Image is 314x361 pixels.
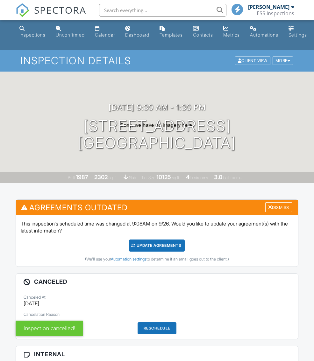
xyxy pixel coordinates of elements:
[190,23,216,41] a: Contacts
[234,58,272,63] a: Client View
[157,23,185,41] a: Templates
[17,23,48,41] a: Inspections
[92,23,118,41] a: Calendar
[247,23,281,41] a: Automations (Basic)
[190,175,208,180] span: bedrooms
[273,57,293,65] div: More
[123,23,152,41] a: Dashboard
[223,175,241,180] span: bathrooms
[24,312,290,317] div: Cancelation Reason
[221,23,242,41] a: Metrics
[21,257,293,262] div: (We'll use your to determine if an email goes out to the client.)
[156,174,171,180] div: 10125
[109,175,118,180] span: sq. ft.
[129,175,136,180] span: slab
[34,3,86,17] span: SPECTORA
[109,103,206,112] h3: [DATE] 9:30 am - 1:30 pm
[172,175,180,180] span: sq.ft.
[19,32,46,38] div: Inspections
[248,4,289,10] div: [PERSON_NAME]
[286,23,310,41] a: Settings
[186,174,189,180] div: 4
[257,10,294,17] div: ESS Inspections
[265,202,292,212] div: Dismiss
[16,200,298,215] h3: Agreements Outdated
[214,174,222,180] div: 3.0
[250,32,278,38] div: Automations
[16,215,298,267] div: This inspection's scheduled time was changed at 9:08AM on 9/26. Would you like to update your agr...
[78,118,236,151] h1: [STREET_ADDRESS] [GEOGRAPHIC_DATA]
[193,32,213,38] div: Contacts
[95,32,115,38] div: Calendar
[99,4,226,17] input: Search everything...
[223,32,240,38] div: Metrics
[56,32,85,38] div: Unconfirmed
[16,9,86,22] a: SPECTORA
[24,300,290,307] p: [DATE]
[53,23,87,41] a: Unconfirmed
[289,32,307,38] div: Settings
[125,32,149,38] div: Dashboard
[142,175,155,180] span: Lot Size
[16,321,83,336] div: Inspection cancelled!
[76,174,88,180] div: 1987
[160,32,183,38] div: Templates
[20,55,294,66] h1: Inspection Details
[111,257,146,261] a: Automation settings
[24,295,290,300] div: Canceled At
[94,174,108,180] div: 2302
[129,240,185,252] div: Update Agreements
[68,175,75,180] span: Built
[235,57,270,65] div: Client View
[16,274,298,290] h3: Canceled
[16,3,30,17] img: The Best Home Inspection Software - Spectora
